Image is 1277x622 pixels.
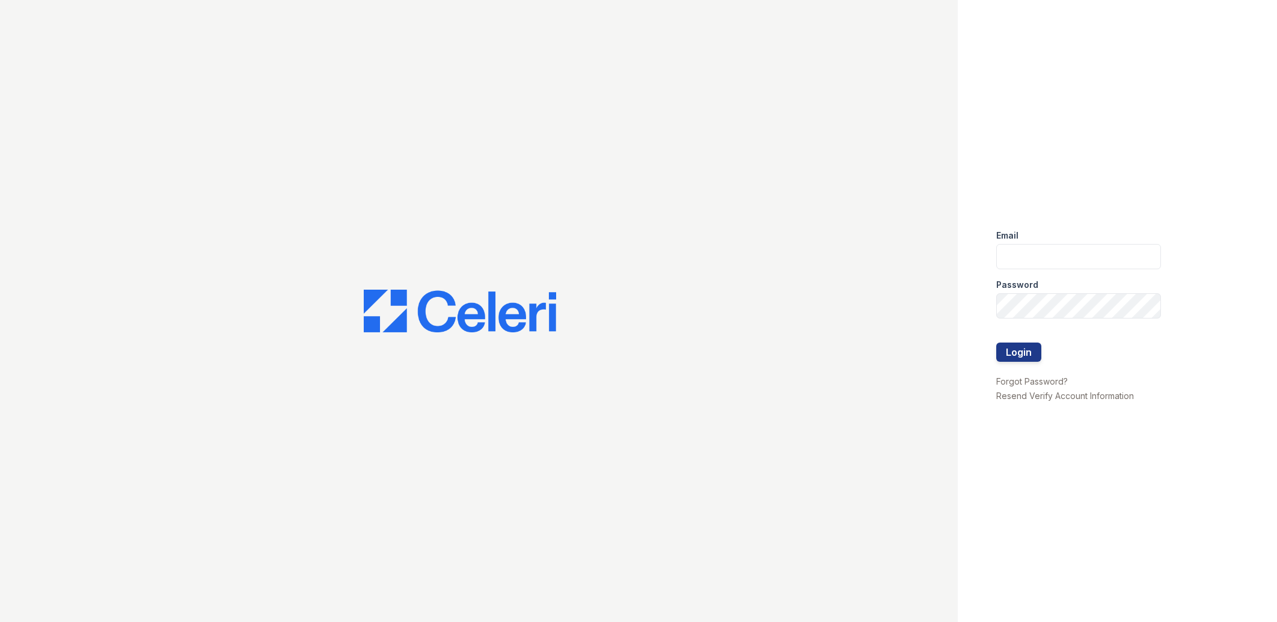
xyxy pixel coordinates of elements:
[996,391,1134,401] a: Resend Verify Account Information
[996,230,1018,242] label: Email
[364,290,556,333] img: CE_Logo_Blue-a8612792a0a2168367f1c8372b55b34899dd931a85d93a1a3d3e32e68fde9ad4.png
[996,279,1038,291] label: Password
[996,376,1068,386] a: Forgot Password?
[996,343,1041,362] button: Login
